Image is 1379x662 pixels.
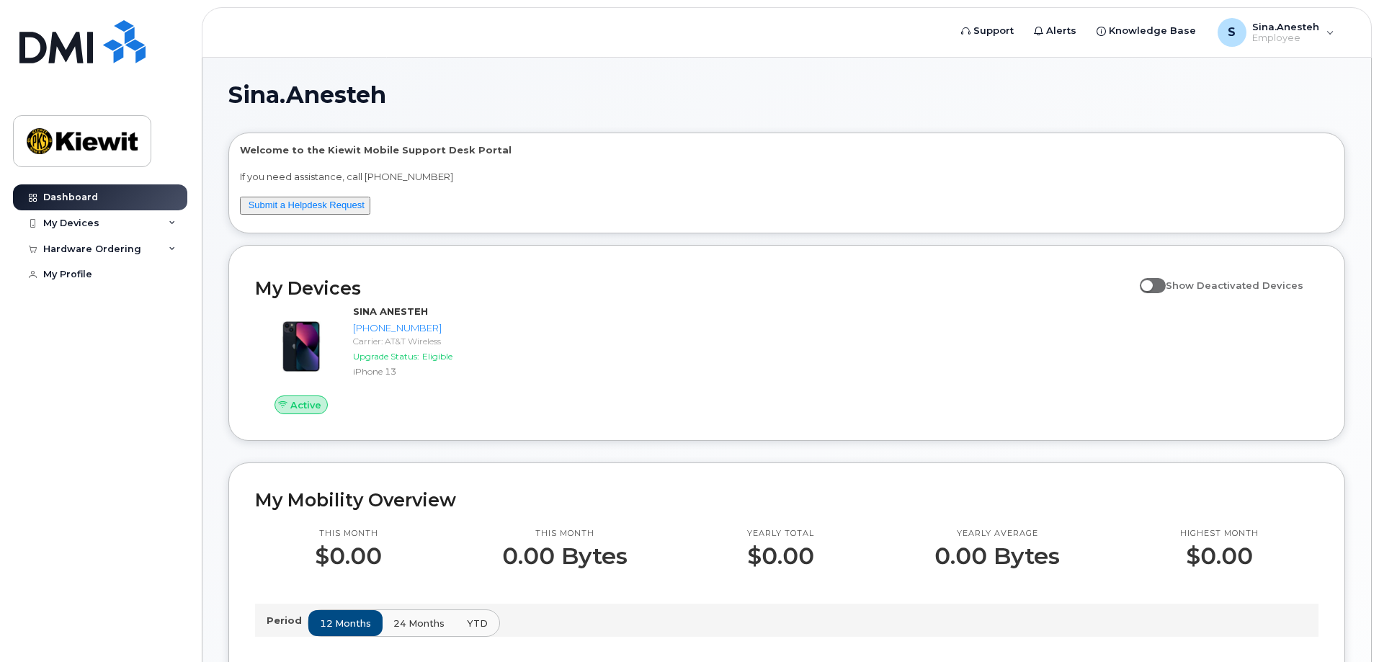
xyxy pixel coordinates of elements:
strong: SINA ANESTEH [353,305,428,317]
a: ActiveSINA ANESTEH[PHONE_NUMBER]Carrier: AT&T WirelessUpgrade Status:EligibleiPhone 13 [255,305,508,414]
span: Upgrade Status: [353,351,419,362]
p: Yearly total [747,528,814,540]
span: Active [290,398,321,412]
p: Highest month [1180,528,1259,540]
p: This month [502,528,628,540]
div: iPhone 13 [353,365,502,377]
span: Eligible [422,351,452,362]
span: 24 months [393,617,445,630]
span: YTD [467,617,488,630]
a: Submit a Helpdesk Request [249,200,365,210]
p: If you need assistance, call [PHONE_NUMBER] [240,170,1334,184]
p: Yearly average [934,528,1060,540]
p: 0.00 Bytes [934,543,1060,569]
p: $0.00 [315,543,382,569]
div: [PHONE_NUMBER] [353,321,502,335]
img: image20231002-3703462-1ig824h.jpeg [267,312,336,381]
p: This month [315,528,382,540]
button: Submit a Helpdesk Request [240,197,370,215]
span: Show Deactivated Devices [1166,279,1303,291]
p: $0.00 [1180,543,1259,569]
h2: My Devices [255,277,1133,299]
p: $0.00 [747,543,814,569]
span: Sina.Anesteh [228,84,386,106]
input: Show Deactivated Devices [1140,272,1151,283]
p: 0.00 Bytes [502,543,628,569]
p: Welcome to the Kiewit Mobile Support Desk Portal [240,143,1334,157]
div: Carrier: AT&T Wireless [353,335,502,347]
h2: My Mobility Overview [255,489,1318,511]
p: Period [267,614,308,627]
